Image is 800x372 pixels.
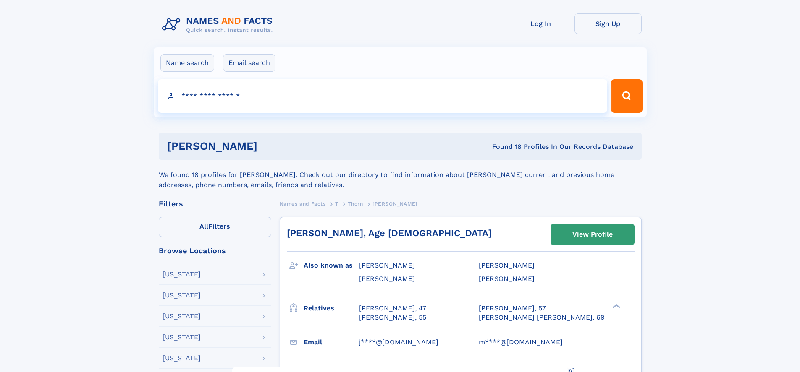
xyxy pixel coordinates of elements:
[572,225,613,244] div: View Profile
[551,224,634,245] a: View Profile
[359,275,415,283] span: [PERSON_NAME]
[372,201,417,207] span: [PERSON_NAME]
[375,142,633,151] div: Found 18 Profiles In Our Records Database
[287,228,492,238] a: [PERSON_NAME], Age [DEMOGRAPHIC_DATA]
[199,222,208,230] span: All
[507,13,574,34] a: Log In
[611,79,642,113] button: Search Button
[159,247,271,255] div: Browse Locations
[167,141,375,151] h1: [PERSON_NAME]
[359,261,415,269] span: [PERSON_NAME]
[163,355,201,362] div: [US_STATE]
[359,304,426,313] a: [PERSON_NAME], 47
[159,13,280,36] img: Logo Names and Facts
[304,335,359,349] h3: Email
[348,201,363,207] span: Thorn
[159,200,271,208] div: Filters
[359,313,426,322] a: [PERSON_NAME], 55
[159,217,271,237] label: Filters
[163,334,201,341] div: [US_STATE]
[574,13,642,34] a: Sign Up
[335,198,338,209] a: T
[163,292,201,299] div: [US_STATE]
[158,79,608,113] input: search input
[304,258,359,273] h3: Also known as
[479,304,546,313] a: [PERSON_NAME], 57
[163,271,201,278] div: [US_STATE]
[304,301,359,315] h3: Relatives
[163,313,201,320] div: [US_STATE]
[611,303,621,309] div: ❯
[280,198,326,209] a: Names and Facts
[348,198,363,209] a: Thorn
[159,160,642,190] div: We found 18 profiles for [PERSON_NAME]. Check out our directory to find information about [PERSON...
[479,275,535,283] span: [PERSON_NAME]
[223,54,275,72] label: Email search
[160,54,214,72] label: Name search
[479,261,535,269] span: [PERSON_NAME]
[335,201,338,207] span: T
[479,313,605,322] a: [PERSON_NAME] [PERSON_NAME], 69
